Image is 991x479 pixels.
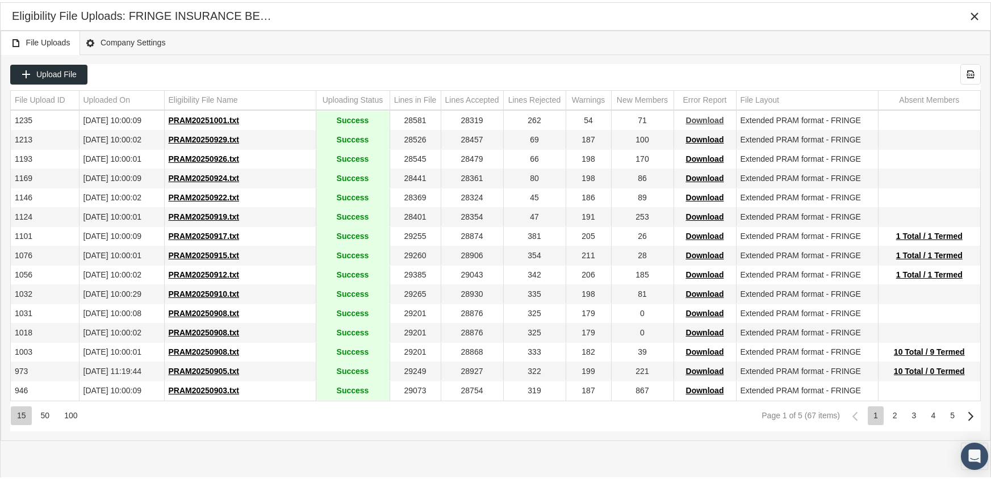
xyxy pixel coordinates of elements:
div: Lines Rejected [508,93,561,103]
td: 205 [566,225,611,244]
td: 28906 [441,244,503,263]
span: Download [686,384,724,393]
td: 29265 [390,283,441,302]
td: 81 [611,283,674,302]
span: Download [686,114,724,123]
td: Success [316,302,390,321]
td: 29201 [390,321,441,341]
td: Extended PRAM format - FRINGE [736,302,878,321]
span: PRAM20250917.txt [169,229,240,238]
td: 28874 [441,225,503,244]
div: New Members [617,93,668,103]
td: 28876 [441,302,503,321]
span: PRAM20250905.txt [169,364,240,373]
div: Open Intercom Messenger [961,440,988,468]
td: [DATE] 10:00:01 [79,148,164,167]
td: Column Uploaded On [79,89,164,108]
span: Company Settings [85,33,165,48]
div: Absent Members [899,93,959,103]
td: Extended PRAM format - FRINGE [736,263,878,283]
div: File Layout [741,93,779,103]
td: Column File Layout [736,89,878,108]
td: Extended PRAM format - FRINGE [736,360,878,379]
td: Column File Upload ID [11,89,79,108]
span: 10 Total / 0 Termed [894,364,965,373]
td: 1101 [11,225,79,244]
td: [DATE] 10:00:02 [79,186,164,205]
span: 10 Total / 9 Termed [894,345,965,354]
td: 0 [611,321,674,341]
td: 28324 [441,186,503,205]
td: Success [316,167,390,186]
td: Extended PRAM format - FRINGE [736,128,878,148]
span: Download [686,152,724,161]
td: Success [316,283,390,302]
td: 262 [503,109,566,128]
span: Download [686,229,724,238]
td: 54 [566,109,611,128]
td: 198 [566,148,611,167]
td: 26 [611,225,674,244]
td: 29073 [390,379,441,398]
td: Success [316,379,390,398]
td: 335 [503,283,566,302]
td: 28 [611,244,674,263]
td: 206 [566,263,611,283]
td: Extended PRAM format - FRINGE [736,321,878,341]
td: 28361 [441,167,503,186]
td: 211 [566,244,611,263]
div: File Upload ID [15,93,65,103]
td: 66 [503,148,566,167]
td: Success [316,321,390,341]
td: 28401 [390,205,441,225]
td: 1056 [11,263,79,283]
td: 973 [11,360,79,379]
td: 198 [566,283,611,302]
div: Export all data to Excel [960,62,981,82]
div: Previous Page [845,404,865,424]
div: Items per page: 50 [35,404,56,423]
td: Column New Members [611,89,674,108]
div: Next Page [961,404,981,424]
td: 29385 [390,263,441,283]
td: [DATE] 10:00:01 [79,244,164,263]
td: [DATE] 10:00:02 [79,128,164,148]
td: 28369 [390,186,441,205]
td: Extended PRAM format - FRINGE [736,167,878,186]
div: Page 1 of 5 (67 items) [762,409,840,418]
td: [DATE] 10:00:01 [79,341,164,360]
div: Uploading Status [323,93,383,103]
td: 199 [566,360,611,379]
span: 1 Total / 1 Termed [896,249,963,258]
td: 29260 [390,244,441,263]
span: PRAM20250924.txt [169,171,240,180]
td: 100 [611,128,674,148]
td: 28479 [441,148,503,167]
td: 867 [611,379,674,398]
td: 28319 [441,109,503,128]
td: 29201 [390,341,441,360]
span: Download [686,210,724,219]
td: 381 [503,225,566,244]
td: [DATE] 10:00:09 [79,225,164,244]
span: Download [686,345,724,354]
span: PRAM20251001.txt [169,114,240,123]
td: [DATE] 10:00:08 [79,302,164,321]
td: 28526 [390,128,441,148]
span: PRAM20250908.txt [169,326,240,335]
td: 354 [503,244,566,263]
div: Upload File [10,62,87,82]
div: Page 5 [944,404,960,423]
td: Extended PRAM format - FRINGE [736,341,878,360]
td: 1032 [11,283,79,302]
span: Download [686,191,724,200]
td: Column Lines Accepted [441,89,503,108]
span: Download [686,364,724,373]
td: 28457 [441,128,503,148]
td: 253 [611,205,674,225]
span: PRAM20250908.txt [169,345,240,354]
span: PRAM20250926.txt [169,152,240,161]
span: File Uploads [11,33,70,48]
span: PRAM20250915.txt [169,249,240,258]
td: [DATE] 10:00:09 [79,167,164,186]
